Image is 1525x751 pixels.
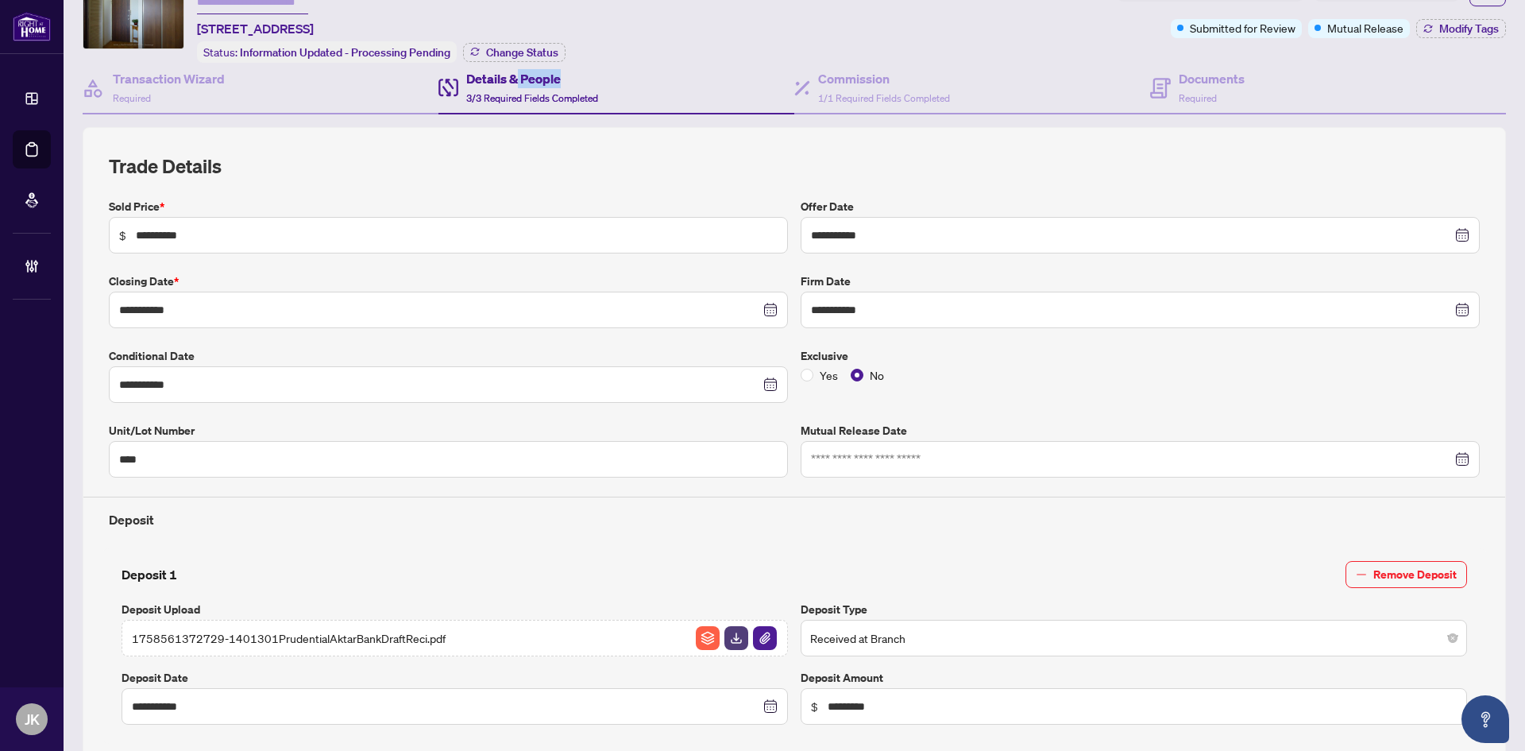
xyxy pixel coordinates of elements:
label: Deposit Amount [801,669,1467,687]
span: $ [811,698,818,715]
label: Sold Price [109,198,788,215]
span: 1758561372729-1401301PrudentialAktarBankDraftReci.pdfFile ArchiveFile DownloadFile Attachement [122,620,788,656]
img: logo [13,12,51,41]
label: Deposit Type [801,601,1467,618]
label: Exclusive [801,347,1480,365]
h4: Deposit [109,510,1480,529]
label: Offer Date [801,198,1480,215]
span: 3/3 Required Fields Completed [466,92,598,104]
span: Submitted for Review [1190,19,1295,37]
span: Required [1179,92,1217,104]
label: Deposit Upload [122,601,788,618]
h4: Commission [818,69,950,88]
span: Remove Deposit [1373,562,1457,587]
span: Change Status [486,47,558,58]
span: close-circle [1448,633,1457,643]
img: File Download [724,626,748,650]
button: Change Status [463,43,566,62]
span: 1758561372729-1401301PrudentialAktarBankDraftReci.pdf [132,629,446,647]
span: No [863,366,890,384]
span: Information Updated - Processing Pending [240,45,450,60]
button: File Attachement [752,625,778,651]
span: 1/1 Required Fields Completed [818,92,950,104]
button: Remove Deposit [1345,561,1467,588]
label: Deposit Date [122,669,788,687]
button: Modify Tags [1416,19,1506,38]
label: Unit/Lot Number [109,422,788,439]
label: Firm Date [801,273,1480,290]
h4: Details & People [466,69,598,88]
button: File Archive [695,625,720,651]
img: File Archive [696,626,720,650]
button: Open asap [1461,695,1509,743]
label: Conditional Date [109,347,788,365]
img: File Attachement [753,626,777,650]
span: Yes [813,366,844,384]
button: File Download [724,625,749,651]
h4: Transaction Wizard [113,69,225,88]
span: Modify Tags [1439,23,1499,34]
h4: Deposit 1 [122,565,177,584]
label: Closing Date [109,273,788,290]
span: $ [119,226,126,244]
span: [STREET_ADDRESS] [197,19,314,38]
label: Mutual Release Date [801,422,1480,439]
span: Received at Branch [810,623,1457,653]
span: minus [1356,569,1367,580]
span: Mutual Release [1327,19,1403,37]
span: Required [113,92,151,104]
h2: Trade Details [109,153,1480,179]
h4: Documents [1179,69,1245,88]
span: JK [25,708,40,730]
div: Status: [197,41,457,63]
